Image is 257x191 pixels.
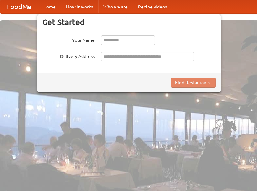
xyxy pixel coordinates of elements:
[171,78,216,88] button: Find Restaurants!
[38,0,61,13] a: Home
[133,0,172,13] a: Recipe videos
[42,17,216,27] h3: Get Started
[42,35,95,43] label: Your Name
[0,0,38,13] a: FoodMe
[42,52,95,60] label: Delivery Address
[61,0,98,13] a: How it works
[98,0,133,13] a: Who we are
